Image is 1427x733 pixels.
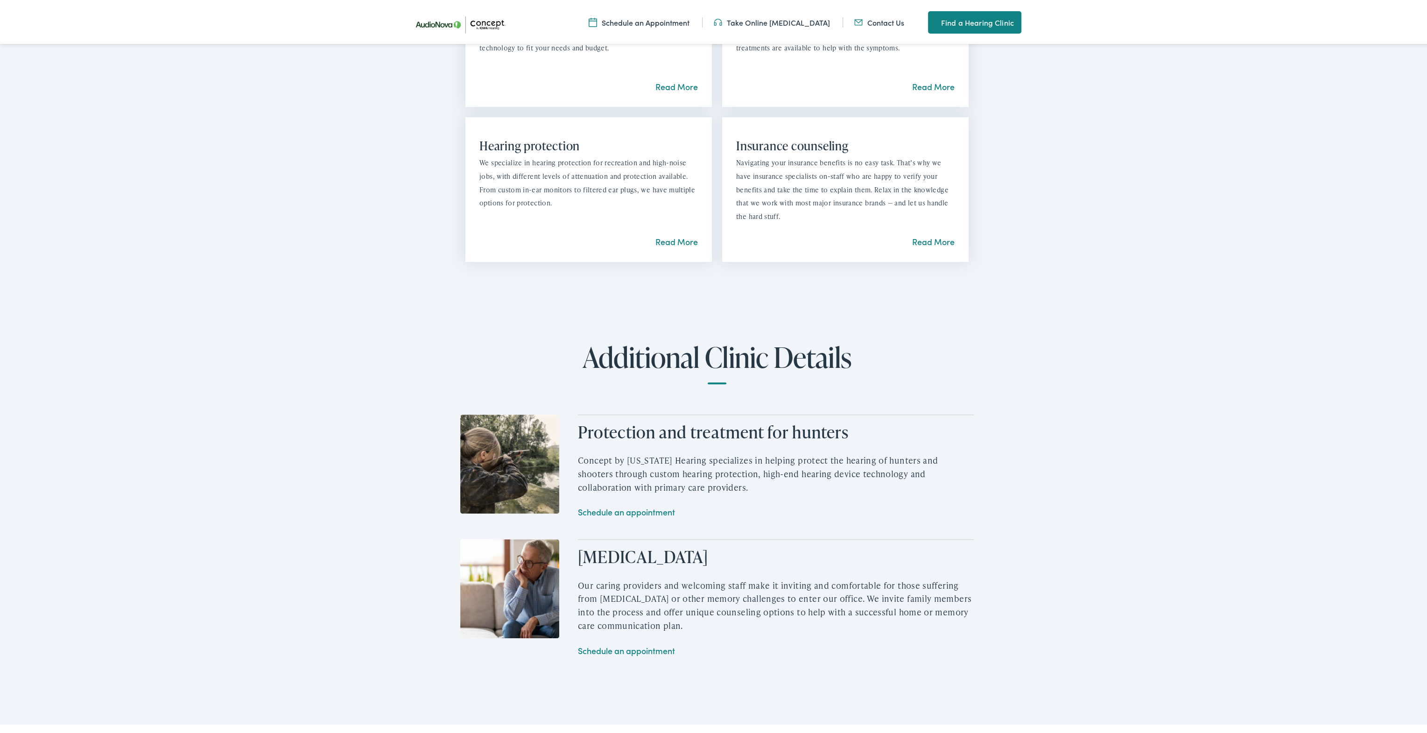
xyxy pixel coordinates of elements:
img: An Iowa man thinks deeply about his hearing loss exam from Concept by Iowa Hearing. [460,537,559,636]
p: We specialize in hearing protection for recreation and high-noise jobs, with different levels of ... [479,155,698,208]
img: utility icon [928,15,936,26]
h2: [MEDICAL_DATA] [578,545,974,565]
a: Read More [912,234,955,246]
h2: Insurance counseling [736,137,955,151]
a: Find a Hearing Clinic [928,9,1021,32]
a: Read More [655,79,698,91]
a: Read More [912,79,955,91]
a: Schedule an appointment [578,504,675,516]
img: A calendar icon to schedule an appointment at Concept by Iowa Hearing. [589,15,597,26]
a: Schedule an appointment [578,643,675,655]
img: A hunter wearing ear plug protection to help prevent hearing loss. [460,413,559,512]
p: Concept by [US_STATE] Hearing specializes in helping protect the hearing of hunters and shooters ... [578,452,974,492]
a: Take Online [MEDICAL_DATA] [714,15,830,26]
a: Read More [655,234,698,246]
p: Navigating your insurance benefits is no easy task. That’s why we have insurance specialists on-s... [736,155,955,222]
a: Schedule an Appointment [589,15,689,26]
h2: Additional Clinic Details [460,340,974,382]
img: utility icon [714,15,722,26]
p: Our caring providers and welcoming staff make it inviting and comfortable for those suffering fro... [578,577,974,631]
img: utility icon [854,15,863,26]
a: Contact Us [854,15,904,26]
h2: Protection and treatment for hunters [578,420,974,440]
h2: Hearing protection [479,137,698,151]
